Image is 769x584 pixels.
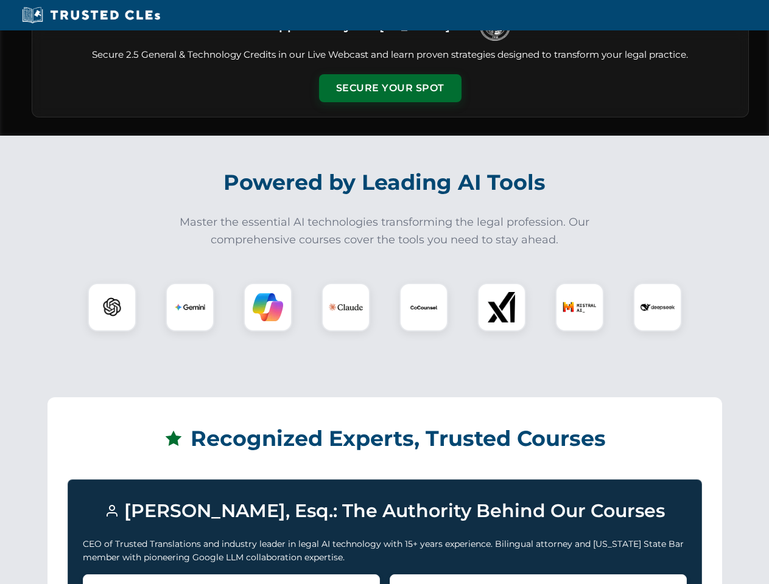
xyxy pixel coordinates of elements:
[172,214,598,249] p: Master the essential AI technologies transforming the legal profession. Our comprehensive courses...
[555,283,604,332] div: Mistral AI
[253,292,283,322] img: Copilot Logo
[319,74,462,102] button: Secure Your Spot
[47,48,734,62] p: Secure 2.5 General & Technology Credits in our Live Webcast and learn proven strategies designed ...
[83,537,687,565] p: CEO of Trusted Translations and industry leader in legal AI technology with 15+ years experience....
[633,283,682,332] div: DeepSeek
[166,283,214,332] div: Gemini
[68,417,702,460] h2: Recognized Experts, Trusted Courses
[399,283,448,332] div: CoCounsel
[321,283,370,332] div: Claude
[409,292,439,322] img: CoCounsel Logo
[329,290,363,324] img: Claude Logo
[641,290,675,324] img: DeepSeek Logo
[83,495,687,527] h3: [PERSON_NAME], Esq.: The Authority Behind Our Courses
[47,161,722,204] h2: Powered by Leading AI Tools
[563,290,597,324] img: Mistral AI Logo
[486,292,517,322] img: xAI Logo
[94,290,130,325] img: ChatGPT Logo
[244,283,292,332] div: Copilot
[175,292,205,322] img: Gemini Logo
[88,283,136,332] div: ChatGPT
[18,6,164,24] img: Trusted CLEs
[477,283,526,332] div: xAI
